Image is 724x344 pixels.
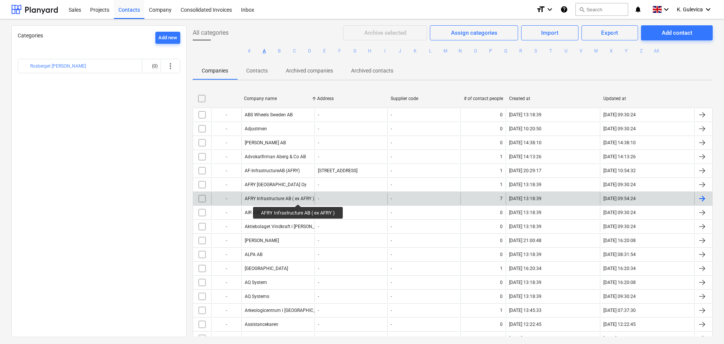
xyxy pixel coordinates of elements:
[318,308,319,313] div: -
[365,46,374,56] button: H
[245,168,300,173] div: AF-InfrastructureAB (AFRY)
[275,46,284,56] button: B
[509,196,541,201] div: [DATE] 13:18:39
[531,46,540,56] button: S
[145,60,158,72] div: (0)
[286,67,333,75] p: Archived companies
[509,154,541,159] div: [DATE] 14:13:26
[577,46,586,56] button: V
[391,224,392,229] div: -
[704,5,713,14] i: keyboard_arrow_down
[245,224,328,229] div: Aktiebolaget Vindkraft i [PERSON_NAME]
[603,140,636,145] div: [DATE] 14:38:10
[411,46,420,56] button: K
[545,5,554,14] i: keyboard_arrow_down
[391,266,392,271] div: -
[391,238,392,243] div: -
[509,266,541,271] div: [DATE] 16:20:34
[430,25,518,40] button: Assign categories
[244,96,311,101] div: Company name
[509,280,541,285] div: [DATE] 13:18:39
[351,67,393,75] p: Archived contacts
[211,221,241,233] div: -
[521,25,578,40] button: Import
[451,28,497,38] div: Assign categories
[500,224,503,229] div: 0
[318,196,319,201] div: -
[318,280,319,285] div: -
[391,308,392,313] div: -
[245,126,267,131] div: Adjustmen
[318,252,319,257] div: -
[318,112,319,117] div: -
[603,168,636,173] div: [DATE] 10:54:32
[211,234,241,247] div: -
[603,126,636,131] div: [DATE] 09:30:24
[318,140,319,145] div: -
[391,96,458,101] div: Supplier code
[391,182,392,187] div: -
[245,196,314,201] div: AFRY Infrastructure AB ( ex AFRY )
[245,238,279,243] div: [PERSON_NAME]
[509,252,541,257] div: [DATE] 13:18:39
[603,210,636,215] div: [DATE] 09:30:24
[211,248,241,261] div: -
[509,224,541,229] div: [DATE] 13:18:39
[486,46,495,56] button: P
[603,96,692,101] div: Updated at
[592,46,601,56] button: W
[662,28,692,38] div: Add contact
[500,182,503,187] div: 1
[541,28,559,38] div: Import
[500,308,503,313] div: 1
[245,154,306,159] div: Advokatfirman Aberg & Co AB
[500,196,503,201] div: 7
[662,5,671,14] i: keyboard_arrow_down
[391,112,392,117] div: -
[500,140,503,145] div: 0
[509,210,541,215] div: [DATE] 13:18:39
[305,46,314,56] button: D
[603,238,636,243] div: [DATE] 16:20:08
[516,46,525,56] button: R
[245,280,267,285] div: AQ System
[652,46,661,56] button: All
[581,25,638,40] button: Export
[509,126,541,131] div: [DATE] 10:20:50
[501,46,510,56] button: Q
[155,32,180,44] button: Add new
[245,294,269,299] div: AQ Systems
[607,46,616,56] button: X
[677,6,703,12] span: K. Gulevica
[500,252,503,257] div: 0
[603,280,636,285] div: [DATE] 16:20:08
[211,318,241,330] div: -
[500,336,503,341] div: 0
[318,154,319,159] div: -
[166,62,175,71] span: more_vert
[603,266,636,271] div: [DATE] 16:20:34
[260,46,269,56] button: A
[211,179,241,191] div: -
[211,151,241,163] div: -
[211,262,241,275] div: -
[396,46,405,56] button: J
[380,46,390,56] button: I
[575,3,628,16] button: Search
[391,196,392,201] div: -
[320,46,329,56] button: E
[441,46,450,56] button: M
[500,266,503,271] div: 1
[18,32,43,39] span: Categories
[579,6,585,12] span: search
[391,322,392,327] div: -
[500,154,503,159] div: 1
[318,238,319,243] div: -
[30,62,86,71] button: Rosberget [PERSON_NAME]
[318,322,319,327] div: -
[686,308,724,344] iframe: Chat Widget
[500,112,503,117] div: 0
[317,96,384,101] div: Address
[245,336,284,341] div: ATLAS MApmakers
[500,238,503,243] div: 0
